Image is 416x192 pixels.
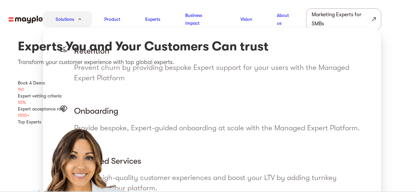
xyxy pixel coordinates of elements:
a: Experts [145,15,160,23]
iframe: Chat Widget [299,117,416,192]
div: 10% [18,99,398,106]
a: Business Impact [185,11,215,27]
p: Transform your customer experience with top global experts. [18,58,398,67]
a: About us [277,11,293,27]
a: Product [104,15,120,23]
div: Marketing Experts for SMBs [312,10,370,28]
a: Vision [240,15,252,23]
div: 1100+ [18,112,398,119]
img: arrow-down [78,18,81,20]
a: Retention Prevent churn by providing bespoke Expert support for your users with the Managed Exper... [51,36,373,97]
img: mayple-logo [8,16,43,23]
div: Expert acceptance rate [18,106,398,112]
a: Solutions [56,15,74,23]
h1: Experts You and Your Customers Can trust [18,38,398,54]
div: Book A Demo [18,80,398,86]
div: Top Experts [18,119,398,125]
div: 141 [18,86,398,93]
a: Marketing Experts for SMBs [306,8,381,30]
div: Expert vetting criteria [18,93,398,99]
